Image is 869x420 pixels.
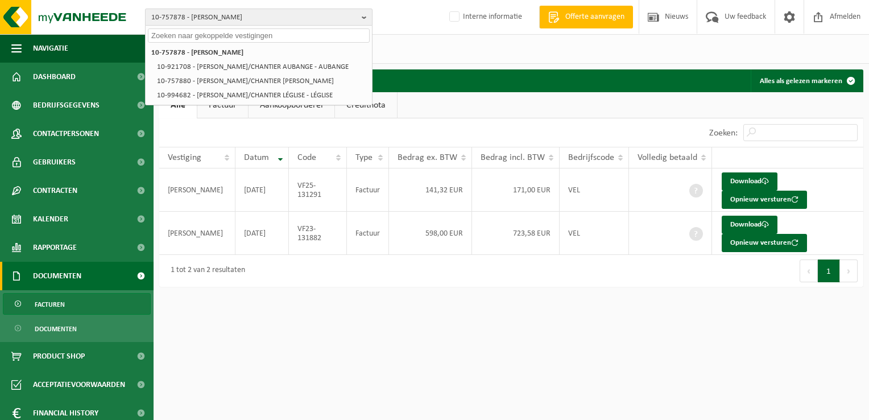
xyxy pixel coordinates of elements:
[289,168,347,212] td: VF25-131291
[722,216,777,234] a: Download
[33,148,76,176] span: Gebruikers
[33,262,81,290] span: Documenten
[800,260,818,282] button: Previous
[33,63,76,91] span: Dashboard
[347,168,389,212] td: Factuur
[3,293,151,315] a: Facturen
[33,342,85,370] span: Product Shop
[709,129,738,138] label: Zoeken:
[154,74,370,88] li: 10-757880 - [PERSON_NAME]/CHANTIER [PERSON_NAME]
[249,92,334,118] a: Aankoopborderel
[244,153,269,162] span: Datum
[447,9,522,26] label: Interne informatie
[33,34,68,63] span: Navigatie
[151,49,243,56] strong: 10-757878 - [PERSON_NAME]
[840,260,858,282] button: Next
[560,212,629,255] td: VEL
[722,234,807,252] button: Opnieuw versturen
[472,212,560,255] td: 723,58 EUR
[389,168,472,212] td: 141,32 EUR
[398,153,457,162] span: Bedrag ex. BTW
[297,153,316,162] span: Code
[33,233,77,262] span: Rapportage
[165,261,245,281] div: 1 tot 2 van 2 resultaten
[159,168,235,212] td: [PERSON_NAME]
[33,370,125,399] span: Acceptatievoorwaarden
[154,60,370,74] li: 10-921708 - [PERSON_NAME]/CHANTIER AUBANGE - AUBANGE
[33,205,68,233] span: Kalender
[818,260,840,282] button: 1
[355,153,373,162] span: Type
[560,168,629,212] td: VEL
[722,172,777,191] a: Download
[197,92,248,118] a: Factuur
[481,153,545,162] span: Bedrag incl. BTW
[722,191,807,209] button: Opnieuw versturen
[347,212,389,255] td: Factuur
[151,9,357,26] span: 10-757878 - [PERSON_NAME]
[148,28,370,43] input: Zoeken naar gekoppelde vestigingen
[335,92,397,118] a: Creditnota
[389,212,472,255] td: 598,00 EUR
[472,168,560,212] td: 171,00 EUR
[235,212,289,255] td: [DATE]
[33,120,99,148] span: Contactpersonen
[33,91,100,120] span: Bedrijfsgegevens
[751,69,862,92] button: Alles als gelezen markeren
[35,318,77,340] span: Documenten
[235,168,289,212] td: [DATE]
[145,9,373,26] button: 10-757878 - [PERSON_NAME]
[562,11,627,23] span: Offerte aanvragen
[159,92,197,118] a: Alle
[539,6,633,28] a: Offerte aanvragen
[154,88,370,102] li: 10-994682 - [PERSON_NAME]/CHANTIER LÉGLISE - LÉGLISE
[3,318,151,339] a: Documenten
[638,153,697,162] span: Volledig betaald
[159,212,235,255] td: [PERSON_NAME]
[33,176,77,205] span: Contracten
[568,153,614,162] span: Bedrijfscode
[168,153,201,162] span: Vestiging
[289,212,347,255] td: VF23-131882
[35,294,65,315] span: Facturen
